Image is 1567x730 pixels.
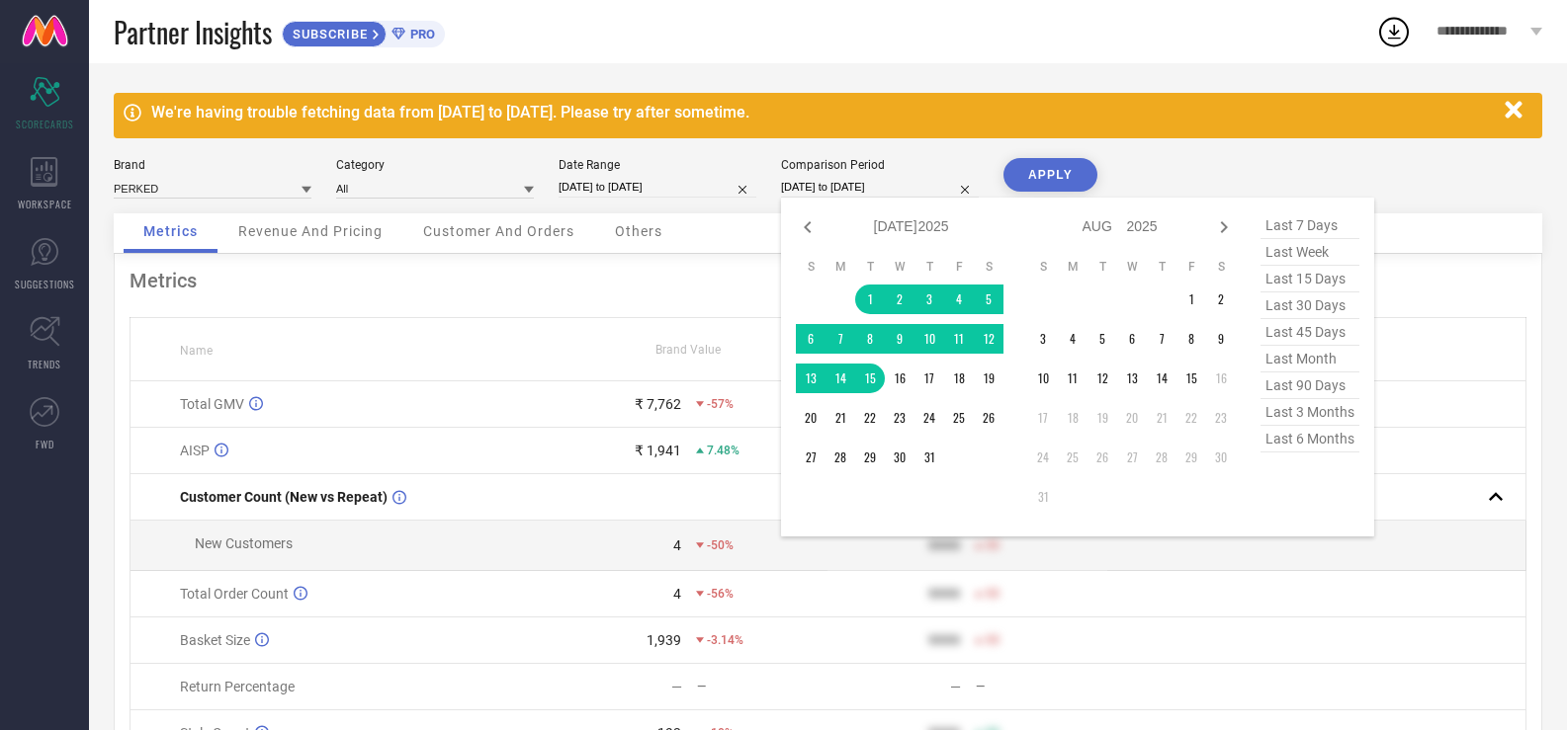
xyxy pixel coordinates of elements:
[928,586,960,602] div: 9999
[1117,443,1147,472] td: Wed Aug 27 2025
[1088,324,1117,354] td: Tue Aug 05 2025
[914,284,944,314] td: Thu Jul 03 2025
[914,259,944,275] th: Thursday
[16,117,74,131] span: SCORECARDS
[986,633,1000,647] span: 50
[944,403,974,433] td: Fri Jul 25 2025
[974,324,1003,354] td: Sat Jul 12 2025
[855,403,885,433] td: Tue Jul 22 2025
[1261,212,1359,239] span: last 7 days
[180,344,213,358] span: Name
[974,364,1003,393] td: Sat Jul 19 2025
[1261,399,1359,426] span: last 3 months
[1028,482,1058,512] td: Sun Aug 31 2025
[180,586,289,602] span: Total Order Count
[697,680,827,693] div: —
[1117,324,1147,354] td: Wed Aug 06 2025
[1028,259,1058,275] th: Sunday
[1147,364,1176,393] td: Thu Aug 14 2025
[885,364,914,393] td: Wed Jul 16 2025
[130,269,1526,292] div: Metrics
[655,343,721,357] span: Brand Value
[180,632,250,648] span: Basket Size
[796,364,826,393] td: Sun Jul 13 2025
[914,443,944,472] td: Thu Jul 31 2025
[1212,215,1236,239] div: Next month
[1206,324,1236,354] td: Sat Aug 09 2025
[36,437,54,451] span: FWD
[238,223,383,239] span: Revenue And Pricing
[796,443,826,472] td: Sun Jul 27 2025
[28,357,61,371] span: TRENDS
[986,587,1000,601] span: 50
[1028,403,1058,433] td: Sun Aug 17 2025
[195,535,293,551] span: New Customers
[1176,259,1206,275] th: Friday
[1028,324,1058,354] td: Sun Aug 03 2025
[559,158,756,172] div: Date Range
[1261,372,1359,399] span: last 90 days
[914,403,944,433] td: Thu Jul 24 2025
[944,259,974,275] th: Friday
[180,396,244,412] span: Total GMV
[950,679,961,694] div: —
[826,403,855,433] td: Mon Jul 21 2025
[944,364,974,393] td: Fri Jul 18 2025
[114,158,311,172] div: Brand
[1261,346,1359,372] span: last month
[1117,403,1147,433] td: Wed Aug 20 2025
[796,403,826,433] td: Sun Jul 20 2025
[1147,259,1176,275] th: Thursday
[1376,14,1412,49] div: Open download list
[707,587,734,601] span: -56%
[336,158,534,172] div: Category
[15,277,75,291] span: SUGGESTIONS
[283,27,373,41] span: SUBSCRIBE
[1058,324,1088,354] td: Mon Aug 04 2025
[974,403,1003,433] td: Sat Jul 26 2025
[1117,259,1147,275] th: Wednesday
[180,679,295,694] span: Return Percentage
[1176,324,1206,354] td: Fri Aug 08 2025
[1088,403,1117,433] td: Tue Aug 19 2025
[707,633,743,647] span: -3.14%
[1058,443,1088,472] td: Mon Aug 25 2025
[974,284,1003,314] td: Sat Jul 05 2025
[796,259,826,275] th: Sunday
[1176,443,1206,472] td: Fri Aug 29 2025
[974,259,1003,275] th: Saturday
[944,324,974,354] td: Fri Jul 11 2025
[1147,443,1176,472] td: Thu Aug 28 2025
[1176,364,1206,393] td: Fri Aug 15 2025
[405,27,435,41] span: PRO
[1003,158,1097,192] button: APPLY
[1206,259,1236,275] th: Saturday
[1088,443,1117,472] td: Tue Aug 26 2025
[423,223,574,239] span: Customer And Orders
[635,443,681,458] div: ₹ 1,941
[928,537,960,553] div: 9999
[1176,284,1206,314] td: Fri Aug 01 2025
[707,397,734,411] span: -57%
[796,324,826,354] td: Sun Jul 06 2025
[1261,292,1359,319] span: last 30 days
[1176,403,1206,433] td: Fri Aug 22 2025
[559,177,756,198] input: Select date range
[1206,443,1236,472] td: Sat Aug 30 2025
[826,259,855,275] th: Monday
[826,443,855,472] td: Mon Jul 28 2025
[1206,403,1236,433] td: Sat Aug 23 2025
[1028,364,1058,393] td: Sun Aug 10 2025
[855,324,885,354] td: Tue Jul 08 2025
[1261,426,1359,452] span: last 6 months
[885,443,914,472] td: Wed Jul 30 2025
[1261,266,1359,292] span: last 15 days
[114,12,272,52] span: Partner Insights
[1206,364,1236,393] td: Sat Aug 16 2025
[1147,324,1176,354] td: Thu Aug 07 2025
[914,364,944,393] td: Thu Jul 17 2025
[885,284,914,314] td: Wed Jul 02 2025
[855,284,885,314] td: Tue Jul 01 2025
[781,158,979,172] div: Comparison Period
[1147,403,1176,433] td: Thu Aug 21 2025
